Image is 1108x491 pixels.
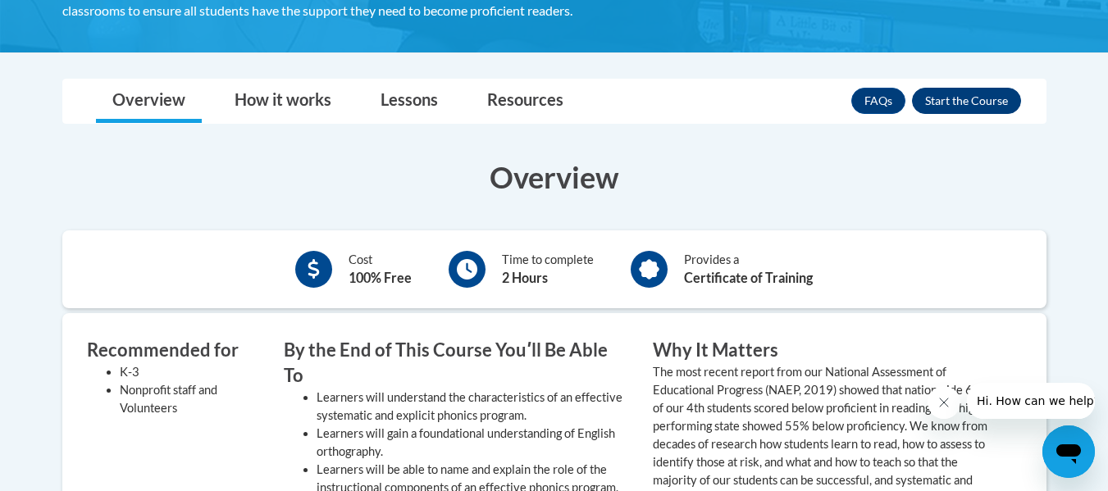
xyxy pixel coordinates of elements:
[364,80,454,123] a: Lessons
[502,270,548,285] b: 2 Hours
[120,363,259,381] li: K-3
[684,251,813,288] div: Provides a
[317,425,628,461] li: Learners will gain a foundational understanding of English orthography.
[349,251,412,288] div: Cost
[502,251,594,288] div: Time to complete
[349,270,412,285] b: 100% Free
[1042,425,1095,478] iframe: Button to launch messaging window
[218,80,348,123] a: How it works
[10,11,133,25] span: Hi. How can we help?
[653,338,997,363] h3: Why It Matters
[851,88,905,114] a: FAQs
[912,88,1021,114] button: Enroll
[684,270,813,285] b: Certificate of Training
[96,80,202,123] a: Overview
[471,80,580,123] a: Resources
[120,381,259,417] li: Nonprofit staff and Volunteers
[928,386,960,419] iframe: Close message
[284,338,628,389] h3: By the End of This Course Youʹll Be Able To
[62,157,1046,198] h3: Overview
[967,383,1095,419] iframe: Message from company
[87,338,259,363] h3: Recommended for
[317,389,628,425] li: Learners will understand the characteristics of an effective systematic and explicit phonics prog...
